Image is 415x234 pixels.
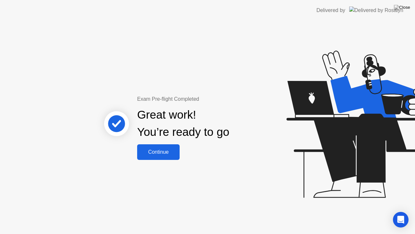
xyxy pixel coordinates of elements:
img: Delivered by Rosalyn [349,6,403,14]
div: Open Intercom Messenger [393,212,409,227]
div: Continue [139,149,178,155]
button: Continue [137,144,180,160]
img: Close [394,5,410,10]
div: Great work! You’re ready to go [137,106,229,141]
div: Delivered by [316,6,345,14]
div: Exam Pre-flight Completed [137,95,271,103]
